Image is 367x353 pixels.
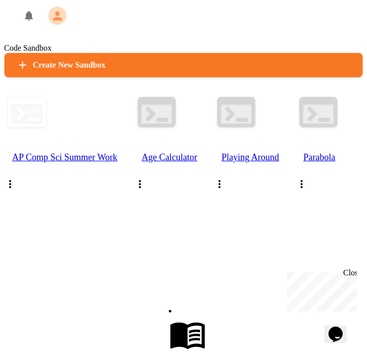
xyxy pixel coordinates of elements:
[134,89,205,178] a: Age Calculator
[4,89,126,178] a: AP Comp Sci Summer Work
[4,44,363,53] div: Code Sandbox
[38,4,69,27] div: My Account
[4,4,70,64] div: Chat with us now!Close
[283,268,357,311] iframe: chat widget
[213,137,287,178] div: Playing Around
[5,53,363,77] a: Create New Sandbox
[324,312,357,343] iframe: chat widget
[213,89,287,178] a: Playing Around
[4,7,38,24] div: My Notifications
[296,137,344,178] div: Parabola
[134,137,205,178] div: Age Calculator
[296,89,344,178] a: Parabola
[4,137,126,178] div: AP Comp Sci Summer Work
